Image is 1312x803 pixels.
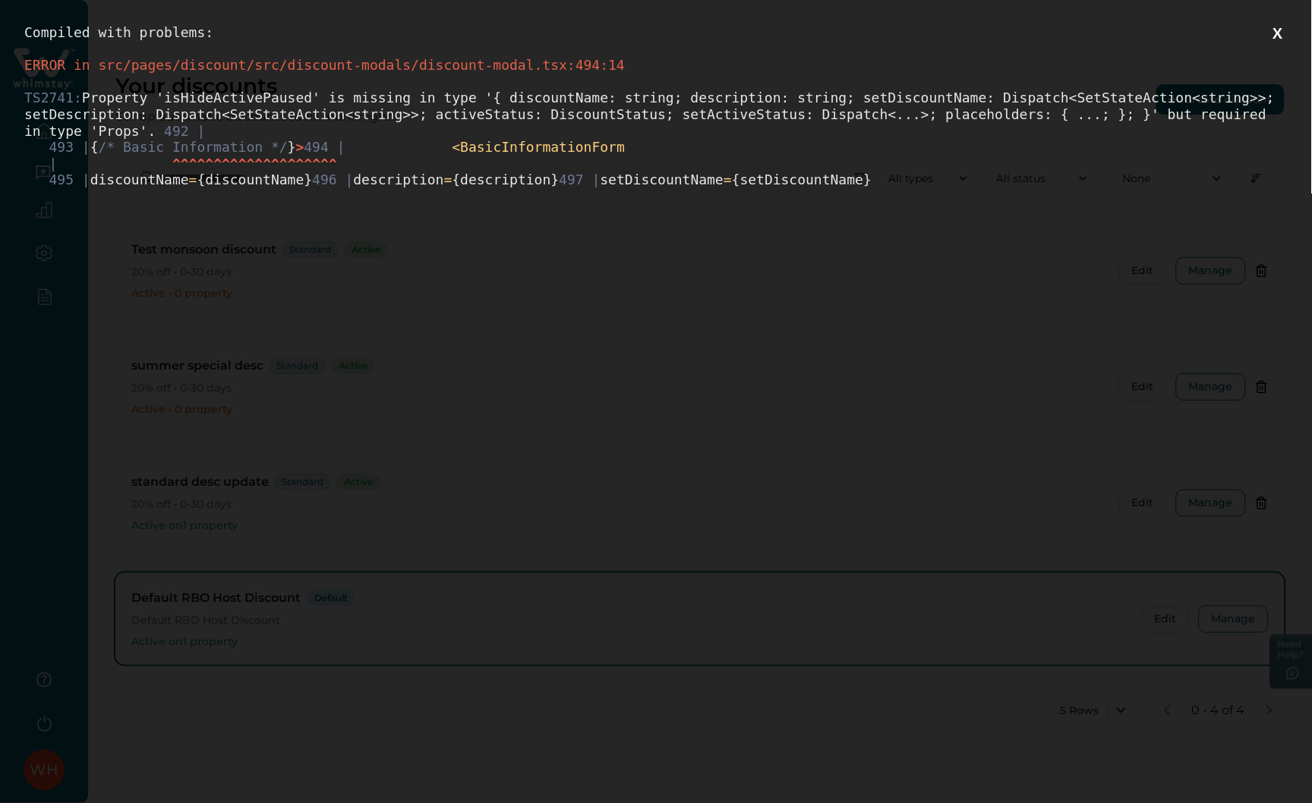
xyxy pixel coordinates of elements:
[172,156,181,172] span: ^
[197,156,206,172] span: ^
[222,156,230,172] span: ^
[279,156,288,172] span: ^
[288,156,296,172] span: ^
[320,156,329,172] span: ^
[460,139,625,155] span: BasicInformationForm
[99,139,288,155] span: /* Basic Information */
[181,156,189,172] span: ^
[205,156,213,172] span: ^
[304,139,345,155] span: 494 |
[189,156,197,172] span: ^
[49,139,90,155] span: 493 |
[49,156,58,172] span: |
[312,156,320,172] span: ^
[559,172,600,187] span: 497 |
[247,156,255,172] span: ^
[296,139,304,155] span: >
[24,90,1288,188] div: Property 'isHideActivePaused' is missing in type '{ discountName: string; description: string; se...
[724,172,732,187] span: =
[263,156,271,172] span: ^
[1269,24,1288,43] button: X
[213,156,222,172] span: ^
[329,156,337,172] span: ^
[164,123,205,139] span: 492 |
[24,123,872,188] span: { } discountName {discountName} description {description} setDiscountName {setDiscountName}
[296,156,304,172] span: ^
[24,57,625,73] span: ERROR in src/pages/discount/src/discount-modals/discount-modal.tsx:494:14
[24,90,82,105] span: TS2741:
[230,156,238,172] span: ^
[453,139,461,155] span: <
[312,172,353,187] span: 496 |
[304,156,313,172] span: ^
[49,172,90,187] span: 495 |
[271,156,279,172] span: ^
[444,172,453,187] span: =
[255,156,263,172] span: ^
[189,172,197,187] span: =
[24,24,213,40] span: Compiled with problems:
[238,156,247,172] span: ^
